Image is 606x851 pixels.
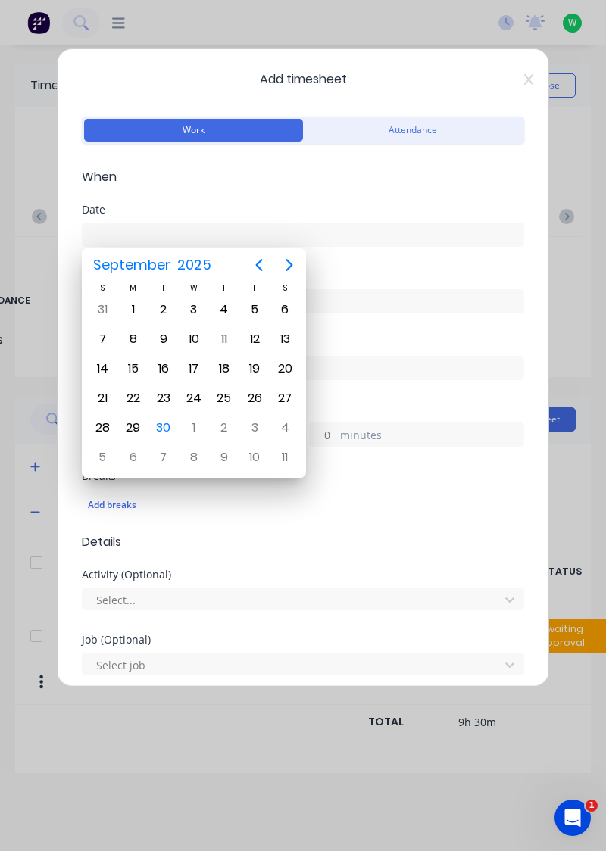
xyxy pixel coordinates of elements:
div: Thursday, September 11, 2025 [213,328,236,351]
div: Job (Optional) [82,634,524,645]
div: Thursday, October 2, 2025 [213,416,236,439]
div: Wednesday, September 24, 2025 [183,387,205,410]
div: S [270,282,300,295]
div: Wednesday, October 1, 2025 [183,416,205,439]
span: September [89,251,173,279]
div: Friday, September 26, 2025 [243,387,266,410]
div: Friday, September 12, 2025 [243,328,266,351]
div: M [117,282,148,295]
div: Tuesday, September 23, 2025 [152,387,175,410]
div: Monday, October 6, 2025 [122,446,145,469]
div: Sunday, September 21, 2025 [91,387,114,410]
span: 2025 [173,251,214,279]
div: Sunday, September 7, 2025 [91,328,114,351]
button: Next page [274,250,305,280]
button: Work [84,119,303,142]
div: W [179,282,209,295]
div: Wednesday, September 3, 2025 [183,298,205,321]
label: minutes [340,427,523,446]
button: Attendance [303,119,522,142]
div: Thursday, October 9, 2025 [213,446,236,469]
button: Previous page [244,250,274,280]
span: Add timesheet [82,70,524,89]
div: Thursday, September 18, 2025 [213,357,236,380]
div: Tuesday, September 9, 2025 [152,328,175,351]
div: Friday, September 19, 2025 [243,357,266,380]
iframe: Intercom live chat [554,800,591,836]
div: T [209,282,239,295]
div: Friday, October 3, 2025 [243,416,266,439]
div: Sunday, August 31, 2025 [91,298,114,321]
div: Sunday, September 14, 2025 [91,357,114,380]
div: Friday, September 5, 2025 [243,298,266,321]
div: Saturday, October 11, 2025 [273,446,296,469]
div: Activity (Optional) [82,569,524,580]
div: S [87,282,117,295]
div: Saturday, October 4, 2025 [273,416,296,439]
div: T [148,282,179,295]
div: Today, Tuesday, September 30, 2025 [152,416,175,439]
span: Details [82,533,524,551]
div: Friday, October 10, 2025 [243,446,266,469]
div: Tuesday, September 16, 2025 [152,357,175,380]
div: Date [82,204,524,215]
div: Breaks [82,471,524,482]
div: Monday, September 1, 2025 [122,298,145,321]
div: Saturday, September 6, 2025 [273,298,296,321]
div: Tuesday, September 2, 2025 [152,298,175,321]
span: 1 [586,800,598,812]
div: Thursday, September 25, 2025 [213,387,236,410]
div: Tuesday, October 7, 2025 [152,446,175,469]
input: 0 [310,423,336,446]
div: Monday, September 15, 2025 [122,357,145,380]
div: Saturday, September 20, 2025 [273,357,296,380]
div: Monday, September 22, 2025 [122,387,145,410]
div: Monday, September 29, 2025 [122,416,145,439]
div: Thursday, September 4, 2025 [213,298,236,321]
div: Saturday, September 13, 2025 [273,328,296,351]
div: Monday, September 8, 2025 [122,328,145,351]
div: Saturday, September 27, 2025 [273,387,296,410]
div: Wednesday, October 8, 2025 [183,446,205,469]
button: September2025 [83,251,220,279]
div: Add breaks [88,495,518,515]
div: Wednesday, September 10, 2025 [183,328,205,351]
span: When [82,168,524,186]
div: Sunday, September 28, 2025 [91,416,114,439]
div: Sunday, October 5, 2025 [91,446,114,469]
div: Wednesday, September 17, 2025 [183,357,205,380]
div: F [239,282,270,295]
